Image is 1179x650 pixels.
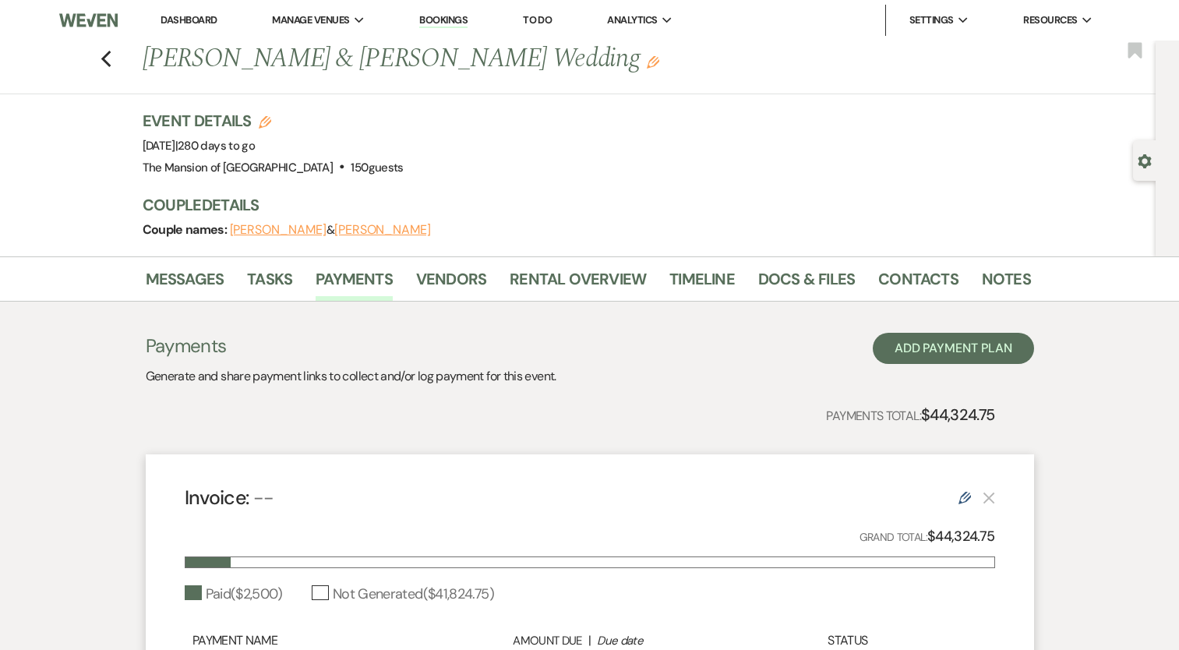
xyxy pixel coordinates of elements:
[185,484,274,511] h4: Invoice:
[143,160,334,175] span: The Mansion of [GEOGRAPHIC_DATA]
[192,631,431,650] div: Payment Name
[647,55,659,69] button: Edit
[597,632,740,650] div: Due date
[146,366,556,387] p: Generate and share payment links to collect and/or log payment for this event.
[873,333,1034,364] button: Add Payment Plan
[982,267,1031,301] a: Notes
[909,12,954,28] span: Settings
[758,267,855,301] a: Docs & Files
[312,584,494,605] div: Not Generated ( $41,824.75 )
[878,267,958,301] a: Contacts
[419,13,468,28] a: Bookings
[607,12,657,28] span: Analytics
[826,402,994,427] p: Payments Total:
[230,224,327,236] button: [PERSON_NAME]
[143,110,404,132] h3: Event Details
[927,527,995,546] strong: $44,324.75
[143,41,841,78] h1: [PERSON_NAME] & [PERSON_NAME] Wedding
[416,267,486,301] a: Vendors
[431,631,749,650] div: |
[230,222,431,238] span: &
[143,194,1015,216] h3: Couple Details
[253,485,274,510] span: --
[316,267,393,301] a: Payments
[143,138,256,154] span: [DATE]
[272,12,349,28] span: Manage Venues
[351,160,403,175] span: 150 guests
[59,4,118,37] img: Weven Logo
[748,631,947,650] div: Status
[983,491,995,504] button: This payment plan cannot be deleted because it contains links that have been paid through Weven’s...
[178,138,255,154] span: 280 days to go
[143,221,230,238] span: Couple names:
[161,13,217,26] a: Dashboard
[146,333,556,359] h3: Payments
[510,267,646,301] a: Rental Overview
[523,13,552,26] a: To Do
[439,632,582,650] div: Amount Due
[334,224,431,236] button: [PERSON_NAME]
[860,525,995,548] p: Grand Total:
[921,404,995,425] strong: $44,324.75
[247,267,292,301] a: Tasks
[175,138,255,154] span: |
[669,267,735,301] a: Timeline
[185,584,282,605] div: Paid ( $2,500 )
[1138,153,1152,168] button: Open lead details
[1023,12,1077,28] span: Resources
[146,267,224,301] a: Messages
